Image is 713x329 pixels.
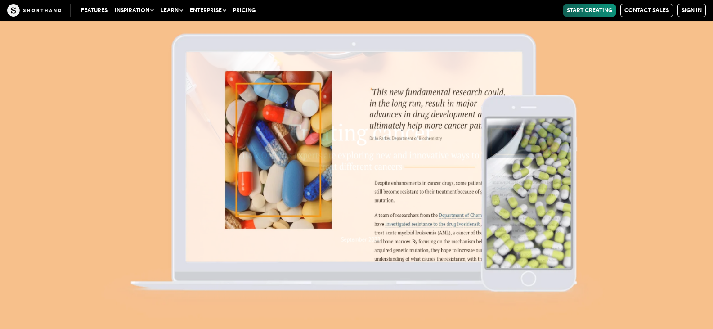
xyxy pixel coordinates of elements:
a: Sign in [677,4,706,17]
img: The Craft [7,4,61,17]
a: Pricing [229,4,259,17]
a: Features [77,4,111,17]
button: Learn [157,4,186,17]
a: Contact Sales [620,4,673,17]
button: Enterprise [186,4,229,17]
a: Start Creating [563,4,616,17]
button: Inspiration [111,4,157,17]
